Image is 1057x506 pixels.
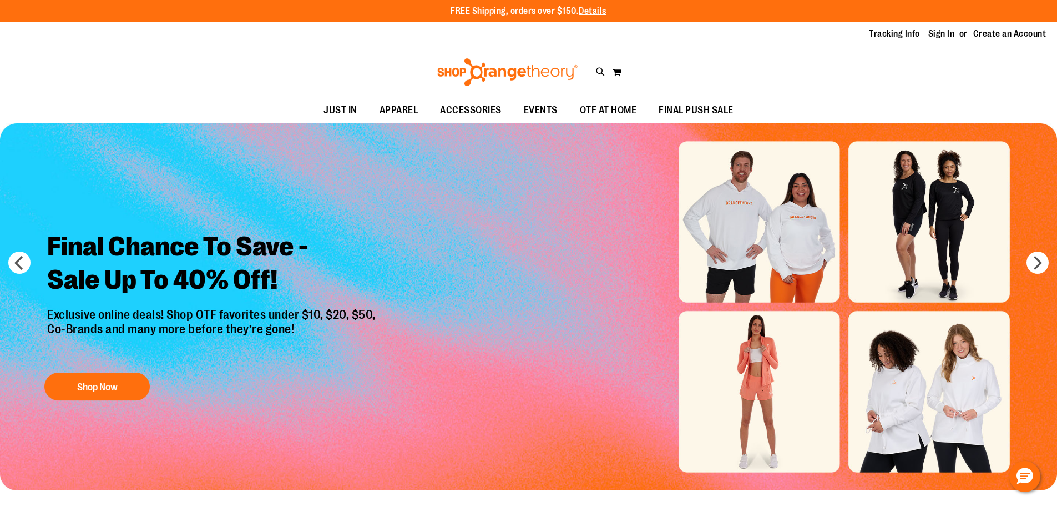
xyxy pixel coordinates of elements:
a: Final Chance To Save -Sale Up To 40% Off! Exclusive online deals! Shop OTF favorites under $10, $... [39,222,387,407]
span: OTF AT HOME [580,98,637,123]
span: APPAREL [380,98,418,123]
a: FINAL PUSH SALE [648,98,745,123]
a: EVENTS [513,98,569,123]
button: Shop Now [44,373,150,400]
a: OTF AT HOME [569,98,648,123]
h2: Final Chance To Save - Sale Up To 40% Off! [39,222,387,308]
a: APPAREL [368,98,429,123]
a: ACCESSORIES [429,98,513,123]
img: Shop Orangetheory [436,58,579,86]
p: FREE Shipping, orders over $150. [451,5,606,18]
button: next [1026,252,1049,274]
span: EVENTS [524,98,558,123]
button: prev [8,252,31,274]
button: Hello, have a question? Let’s chat. [1009,461,1040,492]
a: Sign In [928,28,955,40]
p: Exclusive online deals! Shop OTF favorites under $10, $20, $50, Co-Brands and many more before th... [39,308,387,362]
span: ACCESSORIES [440,98,502,123]
span: FINAL PUSH SALE [659,98,734,123]
a: Create an Account [973,28,1046,40]
a: JUST IN [312,98,368,123]
a: Details [579,6,606,16]
a: Tracking Info [869,28,920,40]
span: JUST IN [323,98,357,123]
